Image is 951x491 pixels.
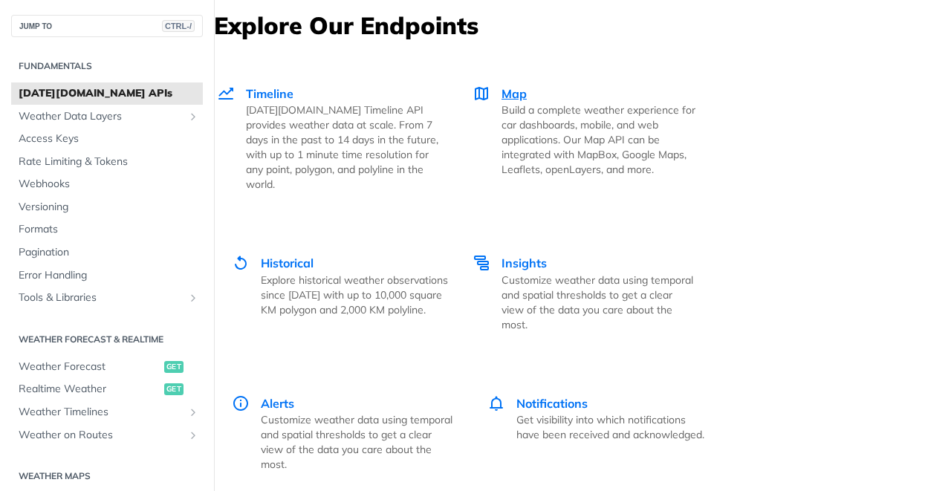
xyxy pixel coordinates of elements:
[19,177,199,192] span: Webhooks
[11,105,203,128] a: Weather Data LayersShow subpages for Weather Data Layers
[19,245,199,260] span: Pagination
[11,333,203,346] h2: Weather Forecast & realtime
[187,429,199,441] button: Show subpages for Weather on Routes
[19,268,199,283] span: Error Handling
[19,290,184,305] span: Tools & Libraries
[11,173,203,195] a: Webhooks
[11,469,203,483] h2: Weather Maps
[11,15,203,37] button: JUMP TOCTRL-/
[11,82,203,105] a: [DATE][DOMAIN_NAME] APIs
[261,273,455,317] p: Explore historical weather observations since [DATE] with up to 10,000 square KM polygon and 2,00...
[471,223,712,363] a: Insights Insights Customize weather data using temporal and spatial thresholds to get a clear vie...
[232,394,250,412] img: Alerts
[162,20,195,32] span: CTRL-/
[19,109,184,124] span: Weather Data Layers
[11,196,203,218] a: Versioning
[502,273,695,332] p: Customize weather data using temporal and spatial thresholds to get a clear view of the data you ...
[187,406,199,418] button: Show subpages for Weather Timelines
[516,412,710,442] p: Get visibility into which notifications have been received and acknowledged.
[473,85,490,103] img: Map
[11,378,203,400] a: Realtime Weatherget
[217,85,235,103] img: Timeline
[215,53,456,224] a: Timeline Timeline [DATE][DOMAIN_NAME] Timeline API provides weather data at scale. From 7 days in...
[164,383,184,395] span: get
[11,287,203,309] a: Tools & LibrariesShow subpages for Tools & Libraries
[502,86,527,101] span: Map
[19,382,160,397] span: Realtime Weather
[11,59,203,73] h2: Fundamentals
[19,86,199,101] span: [DATE][DOMAIN_NAME] APIs
[11,356,203,378] a: Weather Forecastget
[456,53,712,224] a: Map Map Build a complete weather experience for car dashboards, mobile, and web applications. Our...
[502,256,547,270] span: Insights
[19,222,199,237] span: Formats
[487,394,505,412] img: Notifications
[19,428,184,443] span: Weather on Routes
[19,155,199,169] span: Rate Limiting & Tokens
[502,103,695,177] p: Build a complete weather experience for car dashboards, mobile, and web applications. Our Map API...
[19,131,199,146] span: Access Keys
[11,151,203,173] a: Rate Limiting & Tokens
[19,360,160,374] span: Weather Forecast
[11,264,203,287] a: Error Handling
[215,223,471,363] a: Historical Historical Explore historical weather observations since [DATE] with up to 10,000 squa...
[516,396,588,411] span: Notifications
[261,412,455,472] p: Customize weather data using temporal and spatial thresholds to get a clear view of the data you ...
[11,128,203,150] a: Access Keys
[214,9,951,42] h3: Explore Our Endpoints
[11,424,203,446] a: Weather on RoutesShow subpages for Weather on Routes
[246,103,440,192] p: [DATE][DOMAIN_NAME] Timeline API provides weather data at scale. From 7 days in the past to 14 da...
[232,254,250,272] img: Historical
[261,256,314,270] span: Historical
[187,292,199,304] button: Show subpages for Tools & Libraries
[164,361,184,373] span: get
[473,254,490,272] img: Insights
[11,401,203,423] a: Weather TimelinesShow subpages for Weather Timelines
[19,200,199,215] span: Versioning
[187,111,199,123] button: Show subpages for Weather Data Layers
[11,241,203,264] a: Pagination
[11,218,203,241] a: Formats
[19,405,184,420] span: Weather Timelines
[261,396,294,411] span: Alerts
[246,86,293,101] span: Timeline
